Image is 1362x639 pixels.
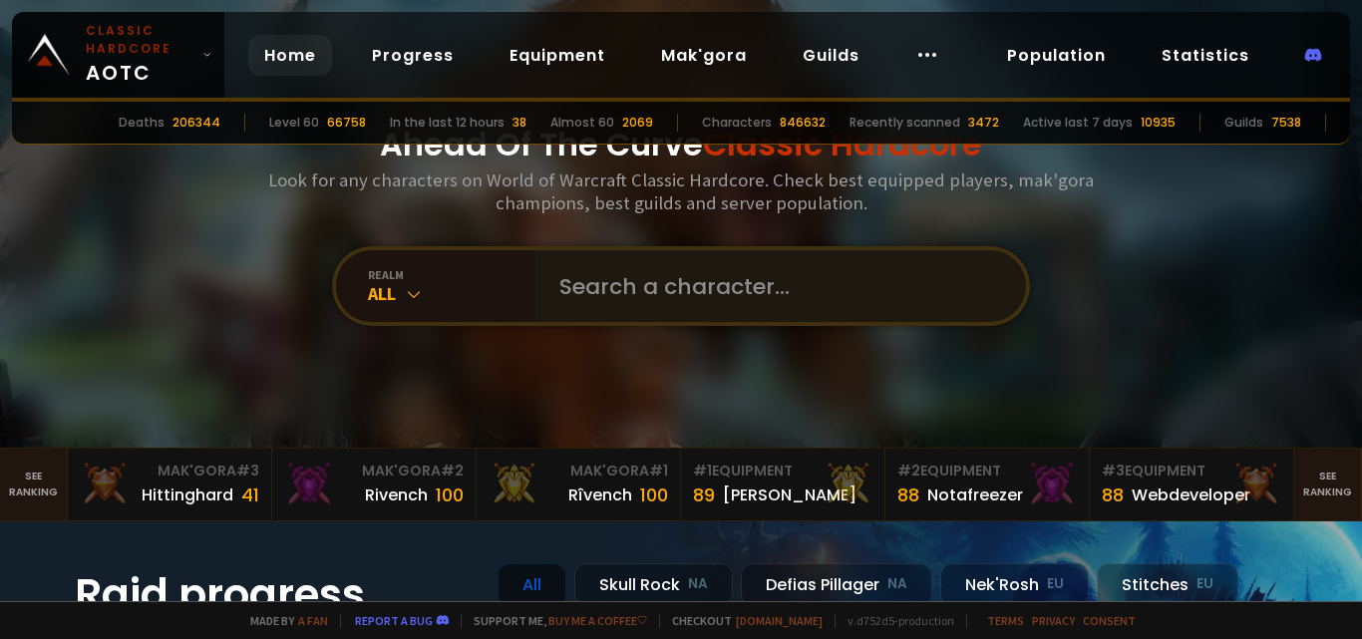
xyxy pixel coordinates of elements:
[574,563,733,606] div: Skull Rock
[142,482,233,507] div: Hittinghard
[850,114,960,132] div: Recently scanned
[681,449,885,520] a: #1Equipment89[PERSON_NAME]
[702,114,772,132] div: Characters
[368,267,535,282] div: realm
[897,461,1077,481] div: Equipment
[1146,35,1265,76] a: Statistics
[260,168,1102,214] h3: Look for any characters on World of Warcraft Classic Hardcore. Check best equipped players, mak'g...
[1047,574,1064,594] small: EU
[441,461,464,480] span: # 2
[248,35,332,76] a: Home
[172,114,220,132] div: 206344
[1023,114,1133,132] div: Active last 7 days
[368,282,535,305] div: All
[1141,114,1176,132] div: 10935
[1294,449,1362,520] a: Seeranking
[548,613,647,628] a: Buy me a coffee
[736,613,823,628] a: [DOMAIN_NAME]
[390,114,505,132] div: In the last 12 hours
[897,461,920,480] span: # 2
[1196,574,1213,594] small: EU
[780,114,826,132] div: 846632
[547,250,1002,322] input: Search a character...
[119,114,165,132] div: Deaths
[461,613,647,628] span: Support me,
[80,461,259,481] div: Mak'Gora
[512,114,526,132] div: 38
[272,449,477,520] a: Mak'Gora#2Rivench100
[298,613,328,628] a: a fan
[622,114,653,132] div: 2069
[885,449,1090,520] a: #2Equipment88Notafreezer
[494,35,621,76] a: Equipment
[550,114,614,132] div: Almost 60
[1102,461,1125,480] span: # 3
[1271,114,1301,132] div: 7538
[1102,481,1124,508] div: 88
[723,482,856,507] div: [PERSON_NAME]
[693,461,712,480] span: # 1
[238,613,328,628] span: Made by
[693,461,872,481] div: Equipment
[987,613,1024,628] a: Terms
[1102,461,1281,481] div: Equipment
[991,35,1122,76] a: Population
[365,482,428,507] div: Rivench
[1083,613,1136,628] a: Consent
[12,12,224,98] a: Classic HardcoreAOTC
[741,563,932,606] div: Defias Pillager
[498,563,566,606] div: All
[835,613,954,628] span: v. d752d5 - production
[355,613,433,628] a: Report a bug
[787,35,875,76] a: Guilds
[380,121,982,168] h1: Ahead Of The Curve
[640,481,668,508] div: 100
[1097,563,1238,606] div: Stitches
[477,449,681,520] a: Mak'Gora#1Rîvench100
[693,481,715,508] div: 89
[327,114,366,132] div: 66758
[927,482,1023,507] div: Notafreezer
[1132,482,1250,507] div: Webdeveloper
[968,114,999,132] div: 3472
[241,481,259,508] div: 41
[659,613,823,628] span: Checkout
[940,563,1089,606] div: Nek'Rosh
[436,481,464,508] div: 100
[1032,613,1075,628] a: Privacy
[897,481,919,508] div: 88
[236,461,259,480] span: # 3
[1090,449,1294,520] a: #3Equipment88Webdeveloper
[887,574,907,594] small: NA
[568,482,632,507] div: Rîvench
[645,35,763,76] a: Mak'gora
[75,563,474,626] h1: Raid progress
[356,35,470,76] a: Progress
[649,461,668,480] span: # 1
[269,114,319,132] div: Level 60
[284,461,464,481] div: Mak'Gora
[489,461,668,481] div: Mak'Gora
[1224,114,1263,132] div: Guilds
[86,22,194,58] small: Classic Hardcore
[688,574,708,594] small: NA
[68,449,272,520] a: Mak'Gora#3Hittinghard41
[86,22,194,88] span: AOTC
